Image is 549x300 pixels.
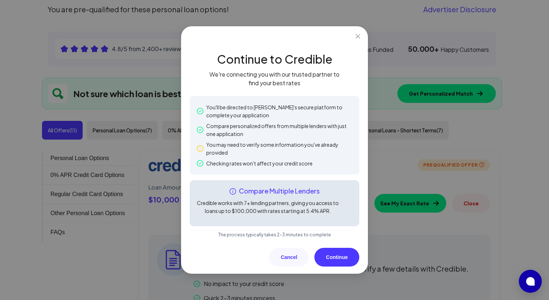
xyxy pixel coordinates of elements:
[314,248,359,267] button: Continue
[197,160,203,167] span: check-circle
[355,33,361,39] span: close
[206,122,352,138] span: Compare personalized offers from multiple lenders with just one application
[230,188,236,194] span: info-circle
[197,145,203,152] span: info-circle
[269,248,309,267] button: Cancel
[190,232,359,238] p: The process typically takes 2-3 minutes to complete
[197,108,203,114] span: check-circle
[217,52,332,66] h2: Continue to Credible
[242,33,307,48] img: logo
[206,159,313,167] span: Checking rates won't affect your credit score
[519,270,542,293] button: Open chat window
[195,199,340,215] p: Credible works with 7+ lending partners, giving you access to loans up to $100,000 with rates sta...
[197,127,203,133] span: check-circle
[207,70,342,87] p: We're connecting you with our trusted partner to find your best rates
[206,103,352,119] span: You'll be directed to [PERSON_NAME]'s secure platform to complete your application
[195,186,354,196] h3: Compare Multiple Lenders
[206,141,352,156] span: You may need to verify some information you've already provided
[354,32,362,40] button: Close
